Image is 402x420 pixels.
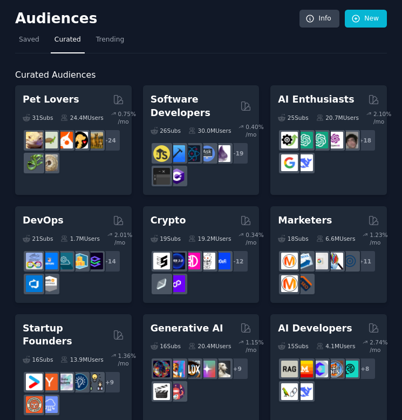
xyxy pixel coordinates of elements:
[23,352,53,367] div: 16 Sub s
[56,374,73,390] img: indiehackers
[41,132,58,148] img: turtle
[199,145,215,162] img: AskComputerScience
[281,361,298,377] img: Rag
[26,374,43,390] img: startup
[281,253,298,269] img: AskMarketing
[353,357,376,380] div: + 8
[296,253,313,269] img: Emailmarketing
[342,253,358,269] img: OnlineMarketing
[296,154,313,171] img: DeepSeek
[114,231,135,246] div: 2.01 % /mo
[296,383,313,400] img: DeepSeek
[311,361,328,377] img: OpenSourceAI
[151,214,186,227] h2: Crypto
[153,383,170,400] img: aivideo
[246,338,266,354] div: 1.15 % /mo
[51,31,85,53] a: Curated
[26,396,43,413] img: EntrepreneurRideAlong
[15,69,96,82] span: Curated Audiences
[153,253,170,269] img: ethstaker
[199,361,215,377] img: starryai
[60,231,100,246] div: 1.7M Users
[168,383,185,400] img: dalle2
[199,253,215,269] img: CryptoNews
[15,10,299,28] h2: Audiences
[98,129,121,152] div: + 24
[26,253,43,269] img: Docker_DevOps
[26,275,43,292] img: azuredevops
[214,253,230,269] img: defi_
[373,110,394,125] div: 2.10 % /mo
[226,250,249,273] div: + 12
[281,383,298,400] img: LangChain
[71,374,88,390] img: Entrepreneurship
[98,250,121,273] div: + 14
[370,338,390,354] div: 2.74 % /mo
[168,168,185,185] img: csharp
[345,10,387,28] a: New
[41,396,58,413] img: SaaS
[86,253,103,269] img: PlatformEngineers
[151,123,181,138] div: 26 Sub s
[41,275,58,292] img: AWS_Certified_Experts
[226,142,249,165] div: + 19
[188,231,231,246] div: 19.2M Users
[281,275,298,292] img: content_marketing
[296,361,313,377] img: MistralAI
[96,35,124,45] span: Trending
[316,110,359,125] div: 20.7M Users
[353,250,376,273] div: + 11
[118,352,139,367] div: 1.36 % /mo
[41,374,58,390] img: ycombinator
[342,361,358,377] img: AIDevelopersSociety
[26,132,43,148] img: leopardgeckos
[118,110,139,125] div: 0.75 % /mo
[41,154,58,171] img: ballpython
[183,145,200,162] img: reactnative
[281,132,298,148] img: AItoolsCatalog
[316,338,356,354] div: 4.1M Users
[311,253,328,269] img: googleads
[15,31,43,53] a: Saved
[60,110,103,125] div: 24.4M Users
[168,361,185,377] img: sdforall
[23,214,64,227] h2: DevOps
[370,231,390,246] div: 1.23 % /mo
[278,93,354,106] h2: AI Enthusiasts
[188,123,231,138] div: 30.0M Users
[168,275,185,292] img: 0xPolygon
[246,231,266,246] div: 0.34 % /mo
[188,338,231,354] div: 20.4M Users
[71,132,88,148] img: PetAdvice
[226,357,249,380] div: + 9
[326,361,343,377] img: llmops
[23,231,53,246] div: 21 Sub s
[153,361,170,377] img: deepdream
[41,253,58,269] img: DevOpsLinks
[153,275,170,292] img: ethfinance
[56,253,73,269] img: platformengineering
[296,132,313,148] img: chatgpt_promptDesign
[151,231,181,246] div: 19 Sub s
[168,253,185,269] img: web3
[353,129,376,152] div: + 18
[56,132,73,148] img: cockatiel
[342,132,358,148] img: ArtificalIntelligence
[86,374,103,390] img: growmybusiness
[183,253,200,269] img: defiblockchain
[153,168,170,185] img: software
[278,214,332,227] h2: Marketers
[278,110,308,125] div: 25 Sub s
[281,154,298,171] img: GoogleGeminiAI
[98,371,121,394] div: + 9
[326,253,343,269] img: MarketingResearch
[23,322,109,348] h2: Startup Founders
[151,338,181,354] div: 16 Sub s
[86,132,103,148] img: dogbreed
[23,93,79,106] h2: Pet Lovers
[299,10,339,28] a: Info
[246,123,266,138] div: 0.40 % /mo
[23,110,53,125] div: 31 Sub s
[71,253,88,269] img: aws_cdk
[168,145,185,162] img: iOSProgramming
